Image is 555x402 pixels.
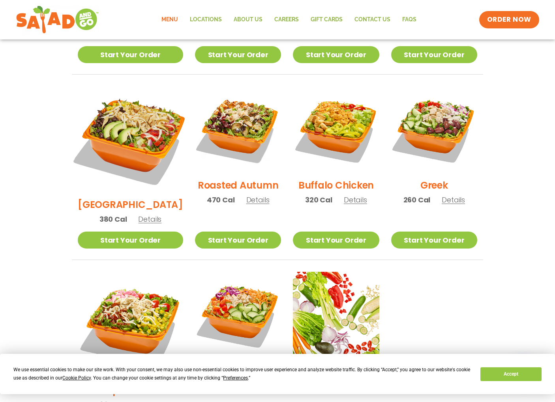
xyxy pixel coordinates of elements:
[349,11,396,29] a: Contact Us
[62,375,91,381] span: Cookie Policy
[78,272,183,377] img: Product photo for Jalapeño Ranch Salad
[420,178,448,192] h2: Greek
[69,77,192,201] img: Product photo for BBQ Ranch Salad
[479,11,539,28] a: ORDER NOW
[268,11,305,29] a: Careers
[16,4,99,36] img: new-SAG-logo-768×292
[391,86,477,172] img: Product photo for Greek Salad
[246,195,270,205] span: Details
[305,11,349,29] a: GIFT CARDS
[487,15,531,24] span: ORDER NOW
[442,195,465,205] span: Details
[293,232,379,249] a: Start Your Order
[184,11,228,29] a: Locations
[298,178,374,192] h2: Buffalo Chicken
[391,46,477,63] a: Start Your Order
[228,11,268,29] a: About Us
[156,11,184,29] a: Menu
[480,367,541,381] button: Accept
[344,195,367,205] span: Details
[78,198,183,211] h2: [GEOGRAPHIC_DATA]
[293,272,379,358] img: Product photo for Build Your Own
[156,11,422,29] nav: Menu
[223,375,248,381] span: Preferences
[195,86,281,172] img: Product photo for Roasted Autumn Salad
[99,214,127,224] span: 380 Cal
[195,232,281,249] a: Start Your Order
[195,46,281,63] a: Start Your Order
[396,11,422,29] a: FAQs
[305,194,332,205] span: 320 Cal
[198,178,279,192] h2: Roasted Autumn
[293,46,379,63] a: Start Your Order
[138,214,161,224] span: Details
[293,86,379,172] img: Product photo for Buffalo Chicken Salad
[78,232,183,249] a: Start Your Order
[78,46,183,63] a: Start Your Order
[13,366,471,382] div: We use essential cookies to make our site work. With your consent, we may also use non-essential ...
[403,194,431,205] span: 260 Cal
[391,232,477,249] a: Start Your Order
[207,194,235,205] span: 470 Cal
[195,272,281,358] img: Product photo for Thai Salad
